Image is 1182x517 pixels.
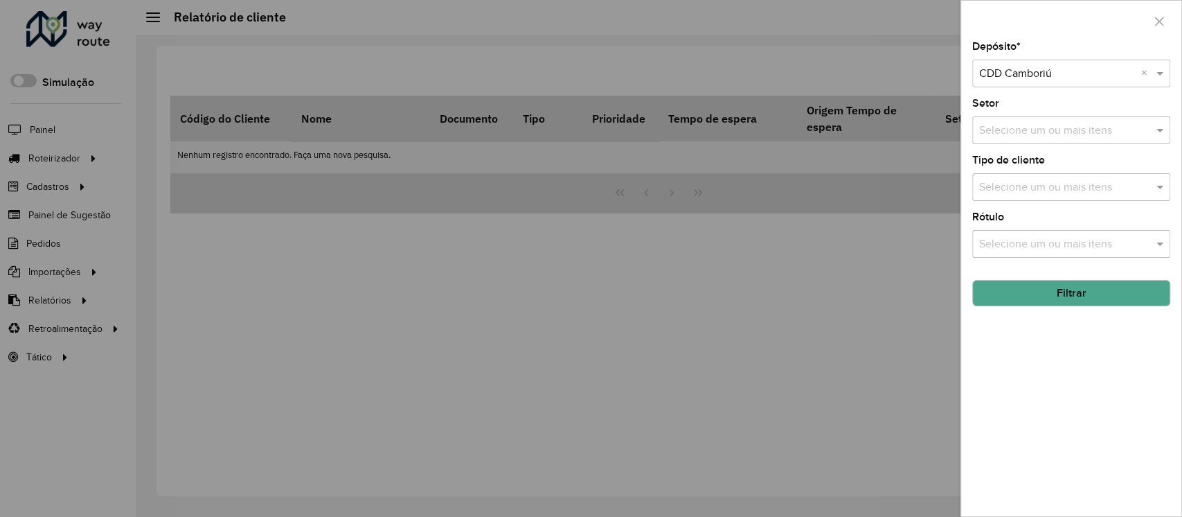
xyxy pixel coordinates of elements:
label: Rótulo [972,209,1004,225]
label: Depósito [972,38,1021,55]
label: Tipo de cliente [972,152,1045,168]
button: Filtrar [972,280,1170,306]
label: Setor [972,95,999,112]
span: Clear all [1141,65,1153,82]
